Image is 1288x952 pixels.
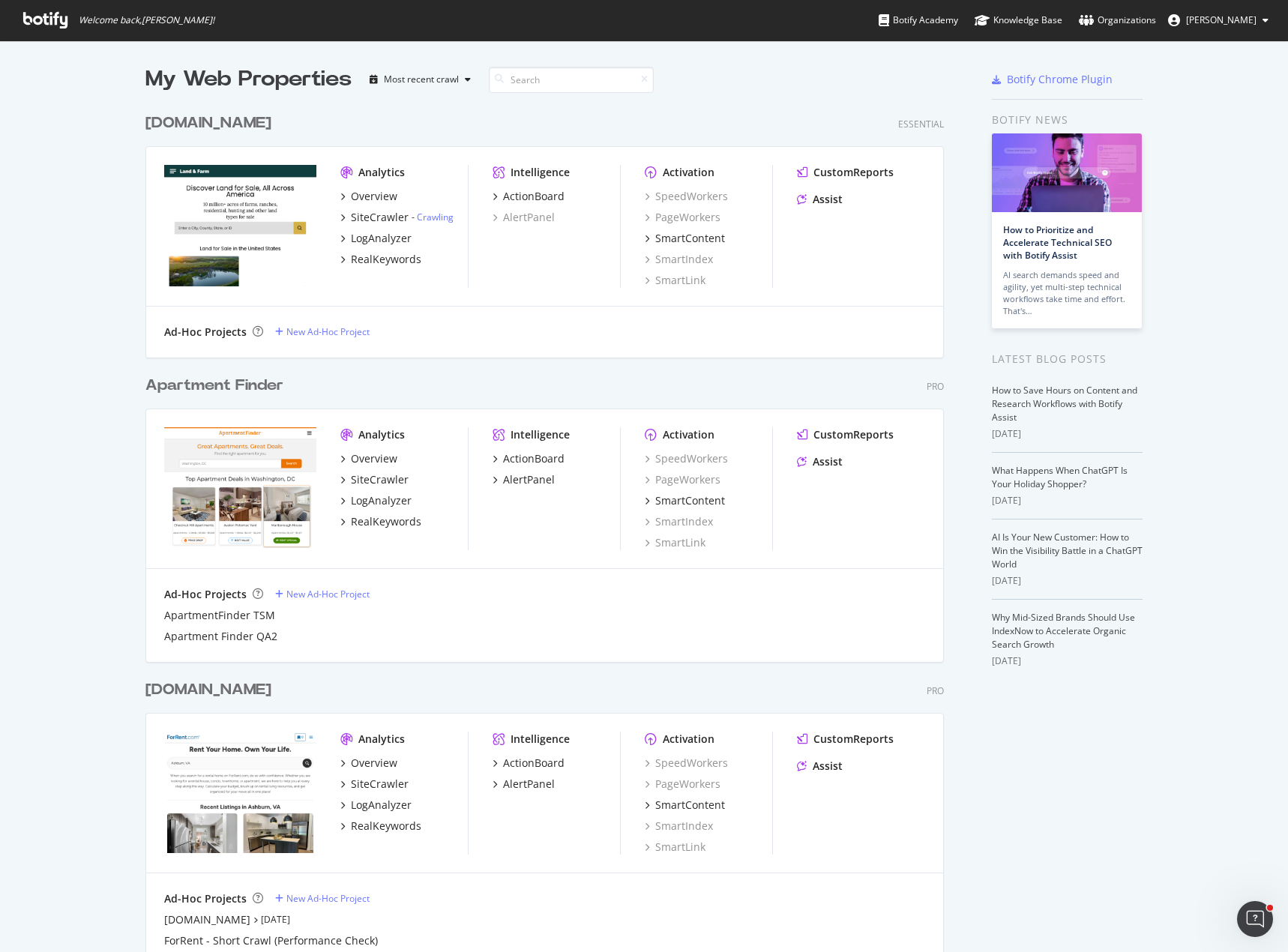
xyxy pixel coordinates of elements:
a: Assist [797,759,843,774]
a: Botify Chrome Plugin [992,72,1113,87]
div: Botify news [992,112,1143,128]
div: Ad-Hoc Projects [164,325,247,340]
a: Assist [797,192,843,207]
img: How to Prioritize and Accelerate Technical SEO with Botify Assist [992,133,1142,212]
div: Intelligence [511,732,570,747]
div: My Web Properties [145,64,352,94]
div: Analytics [358,165,405,180]
a: Assist [797,454,843,469]
a: PageWorkers [645,777,720,792]
iframe: Intercom live chat [1237,901,1273,937]
a: SmartIndex [645,514,713,529]
a: [DOMAIN_NAME] [164,912,250,927]
div: SiteCrawler [351,210,409,225]
div: Apartment Finder [145,375,283,397]
div: ActionBoard [503,189,565,204]
a: ActionBoard [493,189,565,204]
a: LogAnalyzer [340,231,412,246]
div: Assist [813,454,843,469]
a: LogAnalyzer [340,798,412,813]
a: AI Is Your New Customer: How to Win the Visibility Battle in a ChatGPT World [992,531,1143,570]
div: Latest Blog Posts [992,351,1143,367]
div: Activation [663,427,714,442]
div: [DATE] [992,654,1143,668]
a: Apartment Finder QA2 [164,629,277,644]
div: Organizations [1079,13,1156,28]
div: Intelligence [511,165,570,180]
div: LogAnalyzer [351,798,412,813]
div: [DATE] [992,574,1143,588]
a: SmartLink [645,535,705,550]
a: RealKeywords [340,252,421,267]
div: Overview [351,189,397,204]
a: SmartContent [645,493,725,508]
div: Ad-Hoc Projects [164,587,247,602]
div: Activation [663,165,714,180]
a: PageWorkers [645,472,720,487]
div: Intelligence [511,427,570,442]
a: New Ad-Hoc Project [275,588,370,600]
div: Assist [813,192,843,207]
div: Pro [927,684,944,697]
a: Why Mid-Sized Brands Should Use IndexNow to Accelerate Organic Search Growth [992,611,1135,651]
a: Crawling [417,211,454,223]
a: New Ad-Hoc Project [275,325,370,338]
div: - [412,211,454,223]
div: Botify Academy [879,13,958,28]
div: New Ad-Hoc Project [286,325,370,338]
a: AlertPanel [493,210,555,225]
div: Overview [351,756,397,771]
div: Pro [927,380,944,393]
a: SmartContent [645,798,725,813]
a: Overview [340,451,397,466]
a: Overview [340,756,397,771]
button: Most recent crawl [364,67,477,91]
a: CustomReports [797,427,894,442]
a: PageWorkers [645,210,720,225]
a: How to Save Hours on Content and Research Workflows with Botify Assist [992,384,1137,424]
div: Knowledge Base [975,13,1062,28]
div: RealKeywords [351,252,421,267]
span: Welcome back, [PERSON_NAME] ! [79,14,214,26]
a: CustomReports [797,732,894,747]
div: CustomReports [813,732,894,747]
button: [PERSON_NAME] [1156,8,1281,32]
a: RealKeywords [340,819,421,834]
div: SpeedWorkers [645,451,728,466]
a: SiteCrawler [340,777,409,792]
div: [DATE] [992,427,1143,441]
div: Assist [813,759,843,774]
div: Botify Chrome Plugin [1007,72,1113,87]
div: LogAnalyzer [351,231,412,246]
a: RealKeywords [340,514,421,529]
div: Analytics [358,427,405,442]
div: SpeedWorkers [645,756,728,771]
a: SmartContent [645,231,725,246]
img: landandfarm.com [164,165,316,286]
a: ApartmentFinder TSM [164,608,275,623]
a: SmartLink [645,840,705,855]
a: What Happens When ChatGPT Is Your Holiday Shopper? [992,464,1128,490]
div: New Ad-Hoc Project [286,588,370,600]
div: AlertPanel [503,777,555,792]
div: Ad-Hoc Projects [164,891,247,906]
div: ActionBoard [503,451,565,466]
div: CustomReports [813,165,894,180]
div: Essential [898,118,944,130]
div: [DATE] [992,494,1143,507]
a: SiteCrawler [340,472,409,487]
a: Apartment Finder [145,375,289,397]
a: [DATE] [261,913,290,926]
a: How to Prioritize and Accelerate Technical SEO with Botify Assist [1003,223,1112,262]
img: forrent.com [164,732,316,853]
div: LogAnalyzer [351,493,412,508]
